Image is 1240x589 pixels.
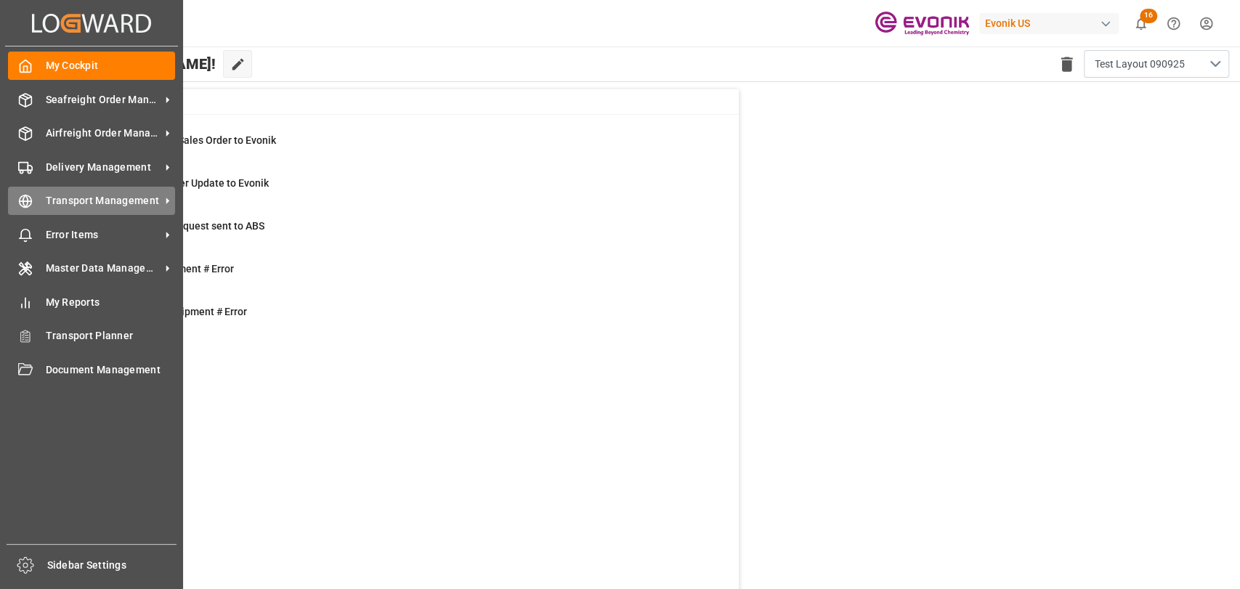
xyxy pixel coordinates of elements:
[74,261,721,292] a: 0Main-Leg Shipment # ErrorShipment
[46,58,176,73] span: My Cockpit
[8,322,175,350] a: Transport Planner
[74,219,721,249] a: 0Pending Bkg Request sent to ABSShipment
[110,177,269,189] span: Error Sales Order Update to Evonik
[46,362,176,378] span: Document Management
[8,355,175,383] a: Document Management
[8,52,175,80] a: My Cockpit
[46,227,161,243] span: Error Items
[46,193,161,208] span: Transport Management
[1124,7,1157,40] button: show 16 new notifications
[1157,7,1190,40] button: Help Center
[1095,57,1185,72] span: Test Layout 090925
[1140,9,1157,23] span: 16
[47,558,177,573] span: Sidebar Settings
[46,160,161,175] span: Delivery Management
[110,220,264,232] span: Pending Bkg Request sent to ABS
[8,288,175,316] a: My Reports
[46,92,161,107] span: Seafreight Order Management
[979,9,1124,37] button: Evonik US
[1084,50,1229,78] button: open menu
[46,295,176,310] span: My Reports
[74,304,721,335] a: 0TU : Pre-Leg Shipment # ErrorTransport Unit
[46,126,161,141] span: Airfreight Order Management
[979,13,1119,34] div: Evonik US
[875,11,969,36] img: Evonik-brand-mark-Deep-Purple-RGB.jpeg_1700498283.jpeg
[46,261,161,276] span: Master Data Management
[74,176,721,206] a: 0Error Sales Order Update to EvonikShipment
[110,134,276,146] span: Error on Initial Sales Order to Evonik
[74,133,721,163] a: 1Error on Initial Sales Order to EvonikShipment
[46,328,176,344] span: Transport Planner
